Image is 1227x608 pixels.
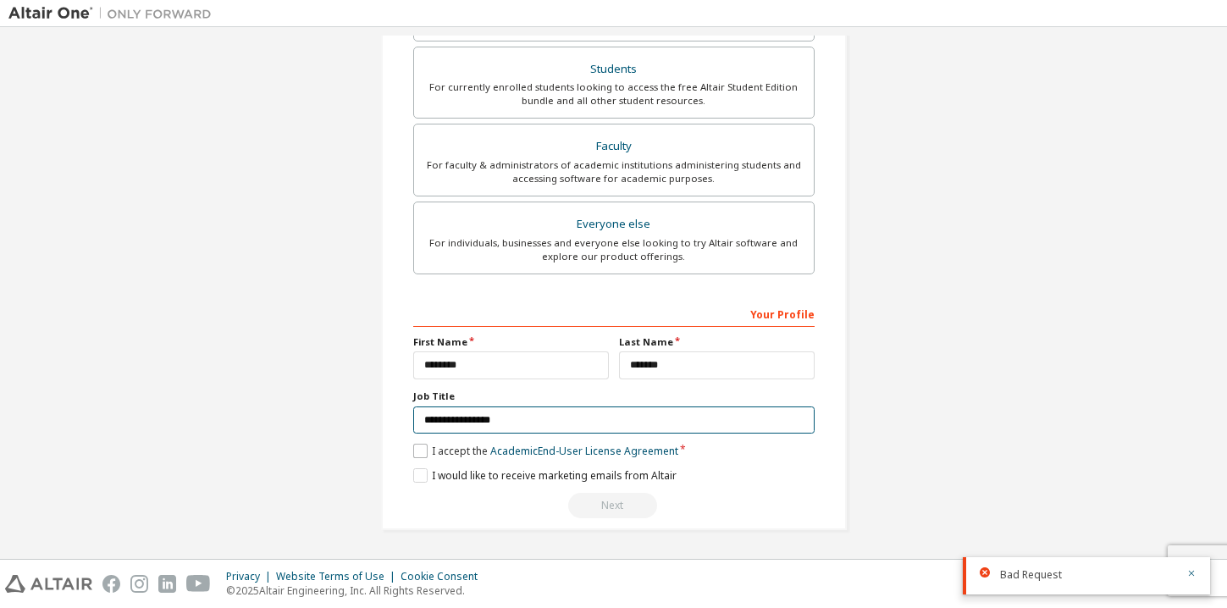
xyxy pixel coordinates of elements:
label: First Name [413,335,609,349]
div: Your Profile [413,300,815,327]
img: altair_logo.svg [5,575,92,593]
label: I would like to receive marketing emails from Altair [413,468,677,483]
img: Altair One [8,5,220,22]
div: For individuals, businesses and everyone else looking to try Altair software and explore our prod... [424,236,804,263]
div: Privacy [226,570,276,583]
img: facebook.svg [102,575,120,593]
div: For faculty & administrators of academic institutions administering students and accessing softwa... [424,158,804,185]
div: For currently enrolled students looking to access the free Altair Student Edition bundle and all ... [424,80,804,108]
div: Students [424,58,804,81]
img: linkedin.svg [158,575,176,593]
label: I accept the [413,444,678,458]
label: Last Name [619,335,815,349]
div: Website Terms of Use [276,570,401,583]
label: Job Title [413,390,815,403]
div: Cookie Consent [401,570,488,583]
div: You need to provide your academic email [413,493,815,518]
span: Bad Request [1000,568,1062,582]
p: © 2025 Altair Engineering, Inc. All Rights Reserved. [226,583,488,598]
img: youtube.svg [186,575,211,593]
img: instagram.svg [130,575,148,593]
div: Faculty [424,135,804,158]
a: Academic End-User License Agreement [490,444,678,458]
div: Everyone else [424,213,804,236]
